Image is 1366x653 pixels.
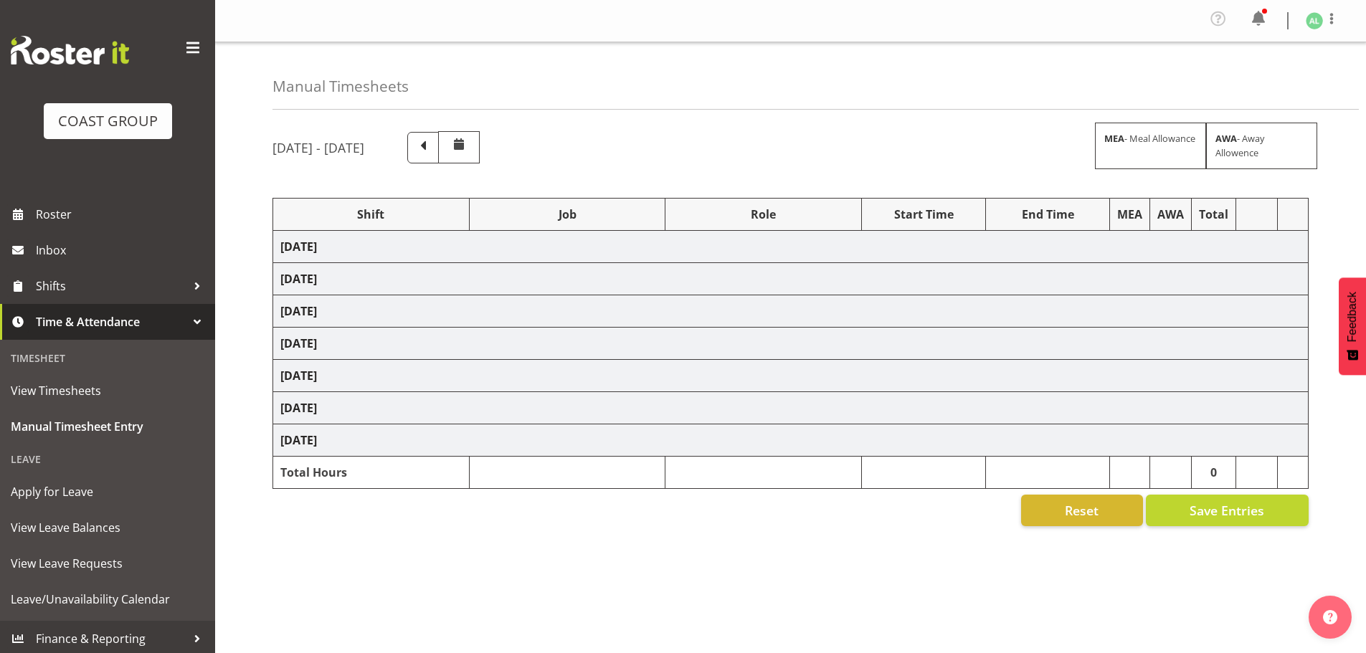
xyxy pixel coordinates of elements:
span: Inbox [36,239,208,261]
span: Apply for Leave [11,481,204,502]
img: help-xxl-2.png [1323,610,1337,624]
a: View Leave Requests [4,545,212,581]
td: Total Hours [273,457,470,489]
span: Save Entries [1190,501,1264,520]
div: Shift [280,206,462,223]
a: Manual Timesheet Entry [4,409,212,444]
td: [DATE] [273,328,1309,360]
div: Role [673,206,854,223]
strong: MEA [1104,132,1124,145]
td: [DATE] [273,392,1309,424]
div: Leave [4,444,212,474]
span: Roster [36,204,208,225]
a: Apply for Leave [4,474,212,510]
span: View Leave Requests [11,553,204,574]
td: [DATE] [273,360,1309,392]
button: Save Entries [1146,495,1309,526]
img: Rosterit website logo [11,36,129,65]
span: Shifts [36,275,186,297]
div: Job [477,206,658,223]
img: annie-lister1125.jpg [1306,12,1323,29]
a: View Leave Balances [4,510,212,545]
td: [DATE] [273,263,1309,295]
span: Time & Attendance [36,311,186,333]
div: Start Time [869,206,978,223]
td: [DATE] [273,424,1309,457]
span: Leave/Unavailability Calendar [11,588,204,610]
button: Feedback - Show survey [1339,277,1366,375]
h4: Manual Timesheets [272,78,409,95]
a: Leave/Unavailability Calendar [4,581,212,617]
div: - Meal Allowance [1095,123,1206,168]
span: Reset [1065,501,1099,520]
strong: AWA [1215,132,1237,145]
span: View Leave Balances [11,517,204,538]
div: MEA [1117,206,1142,223]
h5: [DATE] - [DATE] [272,140,364,156]
div: Total [1199,206,1228,223]
div: Timesheet [4,343,212,373]
span: Feedback [1346,292,1359,342]
button: Reset [1021,495,1143,526]
td: [DATE] [273,295,1309,328]
a: View Timesheets [4,373,212,409]
td: [DATE] [273,231,1309,263]
div: - Away Allowence [1206,123,1317,168]
span: Manual Timesheet Entry [11,416,204,437]
div: End Time [993,206,1102,223]
div: COAST GROUP [58,110,158,132]
div: AWA [1157,206,1184,223]
span: Finance & Reporting [36,628,186,649]
span: View Timesheets [11,380,204,401]
td: 0 [1192,457,1236,489]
